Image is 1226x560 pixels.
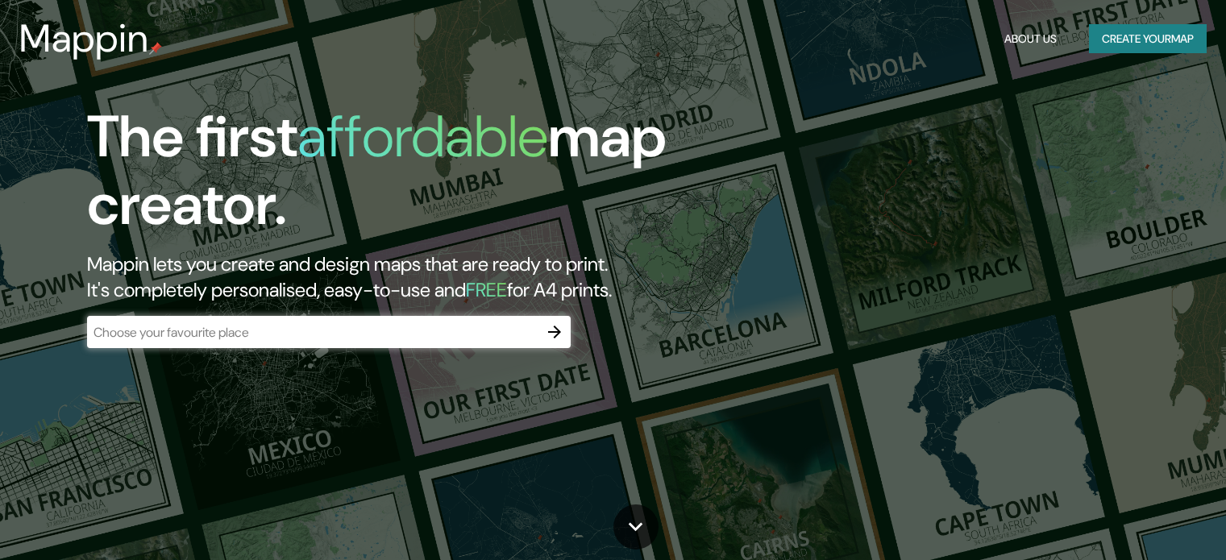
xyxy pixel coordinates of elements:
h5: FREE [466,277,507,302]
button: Create yourmap [1089,24,1207,54]
button: About Us [998,24,1063,54]
h3: Mappin [19,16,149,61]
h1: The first map creator. [87,103,700,251]
h2: Mappin lets you create and design maps that are ready to print. It's completely personalised, eas... [87,251,700,303]
img: mappin-pin [149,42,162,55]
input: Choose your favourite place [87,323,538,342]
h1: affordable [297,99,548,174]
